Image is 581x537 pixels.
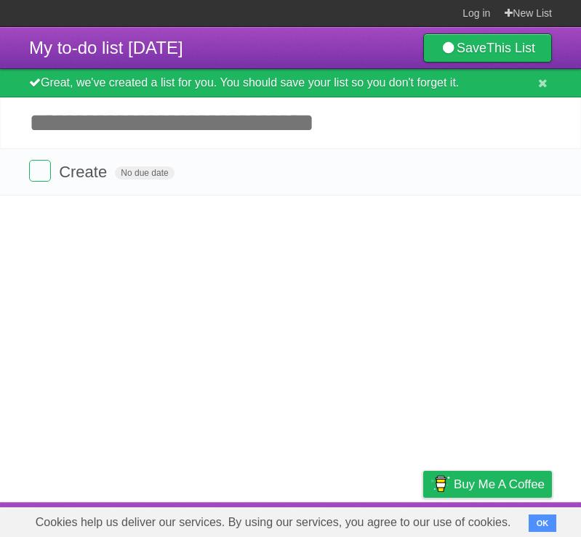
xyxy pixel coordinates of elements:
[454,472,545,497] span: Buy me a coffee
[423,471,552,498] a: Buy me a coffee
[115,166,174,179] span: No due date
[21,508,526,537] span: Cookies help us deliver our services. By using our services, you agree to our use of cookies.
[59,163,111,181] span: Create
[486,41,535,55] b: This List
[230,506,260,533] a: About
[278,506,337,533] a: Developers
[29,38,183,57] span: My to-do list [DATE]
[29,160,51,182] label: Done
[355,506,387,533] a: Terms
[430,472,450,496] img: Buy me a coffee
[460,506,552,533] a: Suggest a feature
[529,514,557,532] button: OK
[404,506,442,533] a: Privacy
[423,33,552,62] a: SaveThis List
